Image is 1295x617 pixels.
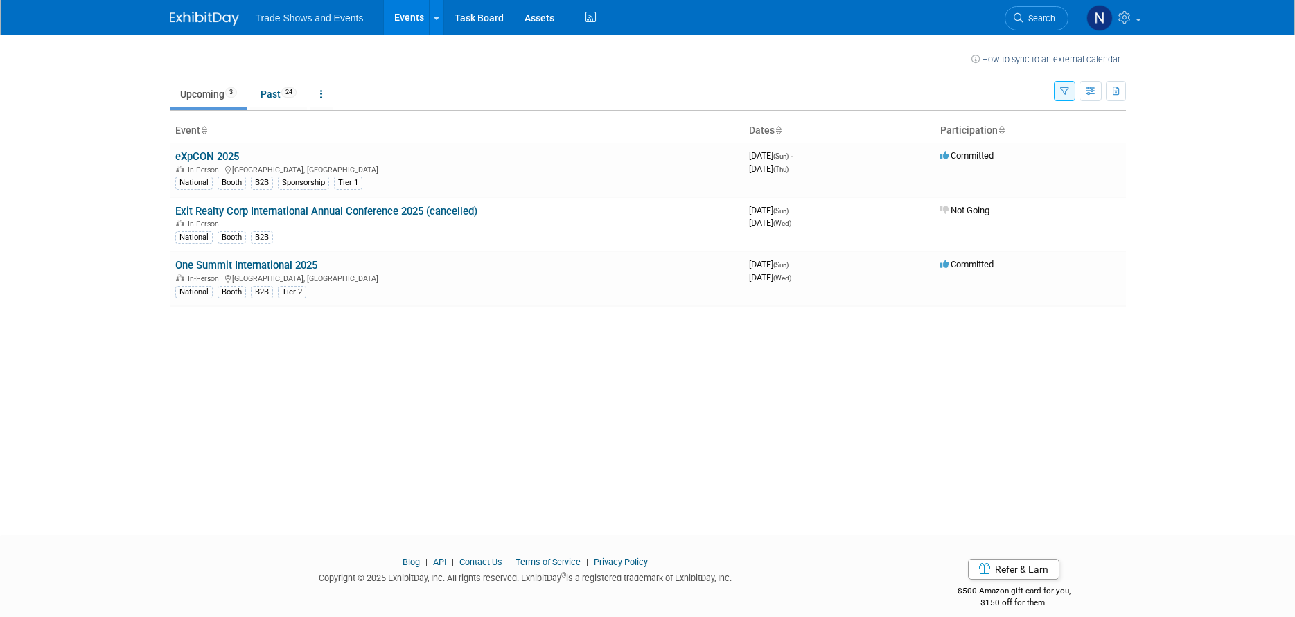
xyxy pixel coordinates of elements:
span: - [791,259,793,269]
img: In-Person Event [176,220,184,226]
span: - [791,150,793,161]
a: Sort by Start Date [775,125,782,136]
img: Nate McCombs [1086,5,1113,31]
img: In-Person Event [176,274,184,281]
div: Booth [218,177,246,189]
span: (Sun) [773,207,789,215]
a: Upcoming3 [170,81,247,107]
a: API [433,557,446,567]
div: B2B [251,177,273,189]
a: How to sync to an external calendar... [971,54,1126,64]
span: [DATE] [749,150,793,161]
div: $150 off for them. [902,597,1126,609]
div: $500 Amazon gift card for you, [902,576,1126,608]
span: [DATE] [749,205,793,215]
div: Booth [218,231,246,244]
div: Tier 1 [334,177,362,189]
a: Terms of Service [516,557,581,567]
span: Search [1023,13,1055,24]
span: | [504,557,513,567]
img: In-Person Event [176,166,184,172]
a: Privacy Policy [594,557,648,567]
a: Exit Realty Corp International Annual Conference 2025 (cancelled) [175,205,477,217]
div: Tier 2 [278,286,306,298]
div: B2B [251,286,273,298]
a: Sort by Participation Type [998,125,1005,136]
span: [DATE] [749,272,791,283]
a: eXpCON 2025 [175,150,239,163]
span: [DATE] [749,163,789,174]
span: - [791,205,793,215]
span: Committed [940,259,994,269]
span: In-Person [188,220,223,229]
div: National [175,177,213,189]
span: Committed [940,150,994,161]
div: [GEOGRAPHIC_DATA], [GEOGRAPHIC_DATA] [175,272,738,283]
th: Participation [935,119,1126,143]
a: Search [1005,6,1068,30]
span: 24 [281,87,297,98]
span: In-Person [188,274,223,283]
a: Past24 [250,81,307,107]
div: National [175,231,213,244]
span: | [583,557,592,567]
div: Sponsorship [278,177,329,189]
span: [DATE] [749,217,791,228]
span: (Wed) [773,274,791,282]
img: ExhibitDay [170,12,239,26]
span: (Sun) [773,261,789,269]
a: Blog [403,557,420,567]
span: Not Going [940,205,989,215]
span: In-Person [188,166,223,175]
div: Booth [218,286,246,298]
div: Copyright © 2025 ExhibitDay, Inc. All rights reserved. ExhibitDay is a registered trademark of Ex... [170,569,882,584]
div: [GEOGRAPHIC_DATA], [GEOGRAPHIC_DATA] [175,163,738,175]
th: Dates [743,119,935,143]
a: Refer & Earn [968,559,1059,580]
span: | [448,557,457,567]
div: National [175,286,213,298]
span: (Wed) [773,220,791,227]
span: (Sun) [773,152,789,160]
a: Sort by Event Name [200,125,207,136]
span: 3 [225,87,237,98]
sup: ® [561,571,566,579]
th: Event [170,119,743,143]
span: (Thu) [773,166,789,173]
div: B2B [251,231,273,244]
a: One Summit International 2025 [175,259,317,271]
span: | [422,557,431,567]
span: [DATE] [749,259,793,269]
span: Trade Shows and Events [256,12,364,24]
a: Contact Us [459,557,502,567]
